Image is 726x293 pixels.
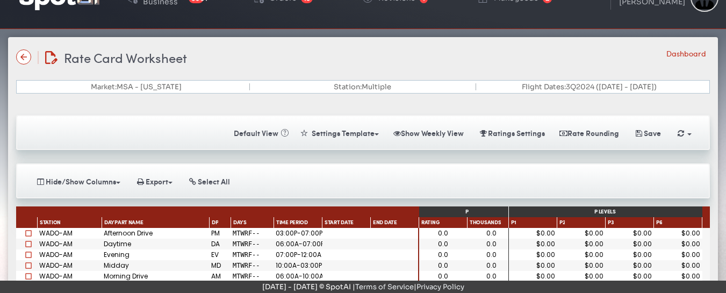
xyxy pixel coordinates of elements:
div: $0.00 [656,241,700,247]
button: Ratings Settings [472,124,551,142]
div: $0.00 [656,252,700,258]
div: MSA - [US_STATE] [24,83,250,90]
div: 0.0 [469,252,514,258]
div: Days of the Week [231,217,274,228]
button: Settings Template [294,124,385,142]
strong: Flight Dates: [522,82,566,91]
div: $0.00 [559,262,603,269]
span: P6 [656,219,662,227]
span: Rate Card Worksheet [64,48,187,67]
span: Time Period [276,219,308,227]
div: MTWRF-- [233,241,272,247]
div: $0.00 [559,230,603,237]
span: P [465,209,469,215]
a: Privacy Policy [416,282,464,291]
div: MTWRF-- [233,230,272,237]
div: 03:00P-07:00P [276,230,320,237]
div: Daypart [210,217,231,228]
span: End Date [373,219,397,227]
div: MTWRF-- [233,252,272,258]
span: DP [212,219,218,227]
div: 06:00A-07:00P [276,241,320,247]
div: $0.00 [511,262,555,269]
div: Fixed; non pre-emptible [509,217,557,228]
div: Pre-emptible, 5 days notice [557,217,606,228]
div: Morning Drive [102,271,210,282]
div: 0.0 [421,241,465,247]
div: 0.0 [421,252,465,258]
div: $0.00 [511,252,555,258]
div: : Pre-emptible, 3 days notice [606,217,654,228]
div: WADO-AM [38,271,102,282]
div: 07:00P-12:00A [276,252,320,258]
button: Export [130,172,179,191]
div: Immediately pre-emptible [654,217,702,228]
li: Dashboard [666,48,706,59]
span: P1 [511,219,516,227]
button: Select All [182,172,236,191]
div: MTWRF-- [233,273,272,280]
button: Default View [227,124,292,142]
div: 0.0 [469,230,514,237]
span: Start Date [325,219,354,227]
div: $0.00 [559,252,603,258]
div: WADO-AM [38,249,102,260]
div: $0.00 [656,230,700,237]
div: $0.00 [511,230,555,237]
div: WADO-AM [38,228,102,239]
div: Multiple [250,83,476,90]
img: edit-document.svg [45,51,57,64]
div: Time Period [274,217,322,228]
div: 0.0 [469,241,514,247]
img: name-arrow-back-state-default-icon-true-icon-only-true-type.svg [16,49,31,65]
div: $0.00 [607,241,652,247]
span: P2 [559,219,565,227]
div: $0.00 [511,273,555,280]
span: Daypart Name [104,219,143,227]
div: $0.00 [559,241,603,247]
div: $0.00 [656,273,700,280]
div: 10:00A-03:00P [276,262,320,269]
button: Hide/Show Columns [30,172,127,191]
div: WADO-AM [38,239,102,249]
div: Start Date [322,217,371,228]
div: DA [211,241,229,247]
div: $0.00 [607,252,652,258]
span: P3 [608,219,614,227]
div: WADO-AM [38,260,102,271]
a: Terms of Service [355,282,414,291]
span: Station [40,219,61,227]
button: Rate Rounding [553,124,626,142]
div: AM [211,273,229,280]
div: End Date [371,217,419,228]
strong: Station: [334,82,362,91]
div: $0.00 [607,230,652,237]
div: Afternoon Drive [102,228,210,239]
div: Evening [102,249,210,260]
img: line-12.svg [38,51,39,64]
button: Save [627,124,668,142]
div: $0.00 [511,241,555,247]
div: 0.0 [421,262,465,269]
div: 0.0 [469,262,514,269]
div: 06:00A-10:00A [276,273,320,280]
div: EV [211,252,229,258]
span: Days [233,219,247,227]
div: 0.0 [421,230,465,237]
div: MD [211,262,229,269]
span: Rating [421,219,440,227]
span: P levels [594,209,616,215]
div: 0.0 [469,273,514,280]
span: Thousands [470,219,501,227]
div: PM [211,230,229,237]
div: 0.0 [421,273,465,280]
div: $0.00 [559,273,603,280]
div: $0.00 [656,262,700,269]
button: Show Weekly View [387,124,470,142]
div: MTWRF-- [233,262,272,269]
div: Daytime [102,239,210,249]
div: $0.00 [607,273,652,280]
div: $0.00 [607,262,652,269]
strong: Market: [91,82,117,91]
div: 3Q2024 ([DATE] - [DATE]) [476,83,702,90]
